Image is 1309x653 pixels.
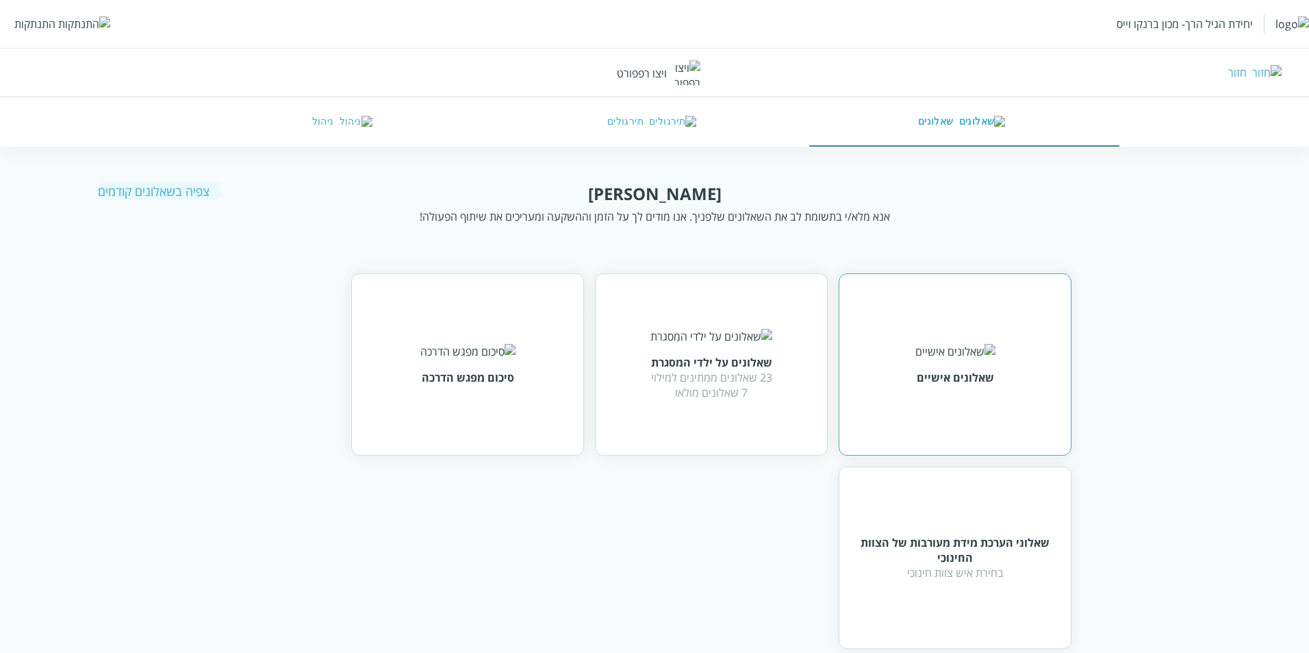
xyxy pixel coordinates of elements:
div: [PERSON_NAME] [588,182,722,205]
img: logo [1275,16,1309,32]
div: אנא מלא/י בתשומת לב את השאלונים שלפניך. אנו מודים לך על הזמן וההשקעה ומעריכים את שיתוף הפעולה! [420,209,890,224]
div: בחירת איש צוות חינוכי [856,565,1054,580]
div: צפיה בשאלונים קודמים [98,183,220,199]
img: תירגולים [649,116,696,128]
div: שאלוני הערכת מידת מעורבות של הצוות החינוכי [856,535,1054,565]
img: שאלונים [959,116,1006,128]
button: תירגולים [500,97,810,147]
div: שאלונים אישיים [917,370,994,385]
button: ניהול [190,97,500,147]
div: סיכום מפגש הדרכה [422,370,514,385]
img: שאלונים על ילדי המסגרת [650,329,772,344]
div: התנתקות [14,16,55,32]
img: חזור [1252,65,1282,80]
div: חזור [1228,65,1247,80]
button: שאלונים [809,97,1119,147]
img: ניהול [340,116,372,128]
img: שאלונים אישיים [915,344,995,359]
div: יחידת הגיל הרך- מכון ברנקו וייס [1117,16,1253,32]
img: התנתקות [58,16,110,32]
img: סיכום מפגש הדרכה [420,344,516,359]
div: שאלונים על ילדי המסגרת [651,355,772,370]
div: 23 שאלונים ממתינים למילוי 7 שאלונים מולאו [651,370,772,400]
